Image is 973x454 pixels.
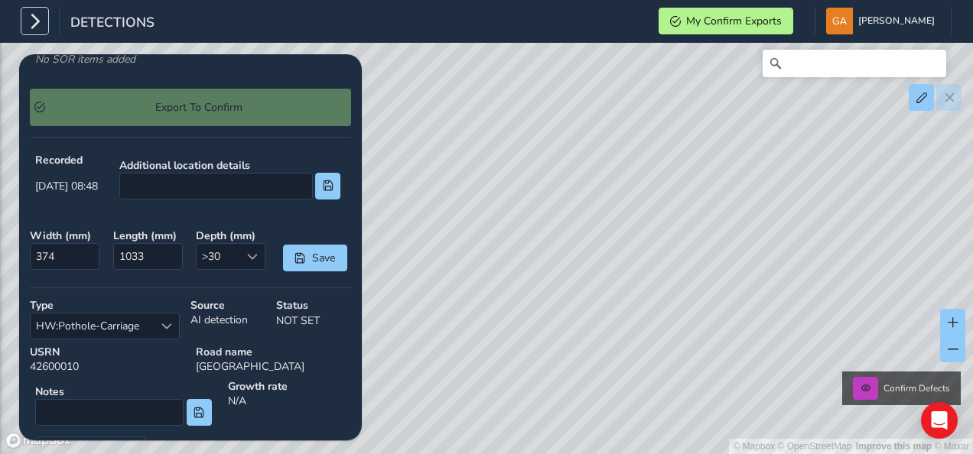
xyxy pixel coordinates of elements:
[31,313,154,339] span: HW:Pothole-Carriage
[154,313,179,339] div: Select a type
[921,402,958,439] div: Open Intercom Messenger
[70,13,155,34] span: Detections
[276,313,351,329] p: NOT SET
[196,345,351,359] strong: Road name
[113,229,186,243] strong: Length ( mm )
[190,339,356,379] div: [GEOGRAPHIC_DATA]
[185,293,271,345] div: AI detection
[35,179,98,193] span: [DATE] 08:48
[223,374,357,436] div: N/A
[826,8,940,34] button: [PERSON_NAME]
[858,8,935,34] span: [PERSON_NAME]
[311,251,336,265] span: Save
[119,158,340,173] strong: Additional location details
[197,244,239,269] span: >30
[24,339,190,379] div: 42600010
[35,384,211,399] strong: Notes
[228,379,352,394] strong: Growth rate
[884,382,950,394] span: Confirm Defects
[283,245,347,271] button: Save
[276,298,351,313] strong: Status
[30,298,180,313] strong: Type
[190,298,265,313] strong: Source
[196,229,268,243] strong: Depth ( mm )
[30,345,185,359] strong: USRN
[826,8,853,34] img: diamond-layout
[35,153,98,167] strong: Recorded
[659,8,793,34] button: My Confirm Exports
[763,50,946,77] input: Search
[35,52,135,66] em: No SOR items added
[686,14,782,28] span: My Confirm Exports
[30,229,103,243] strong: Width ( mm )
